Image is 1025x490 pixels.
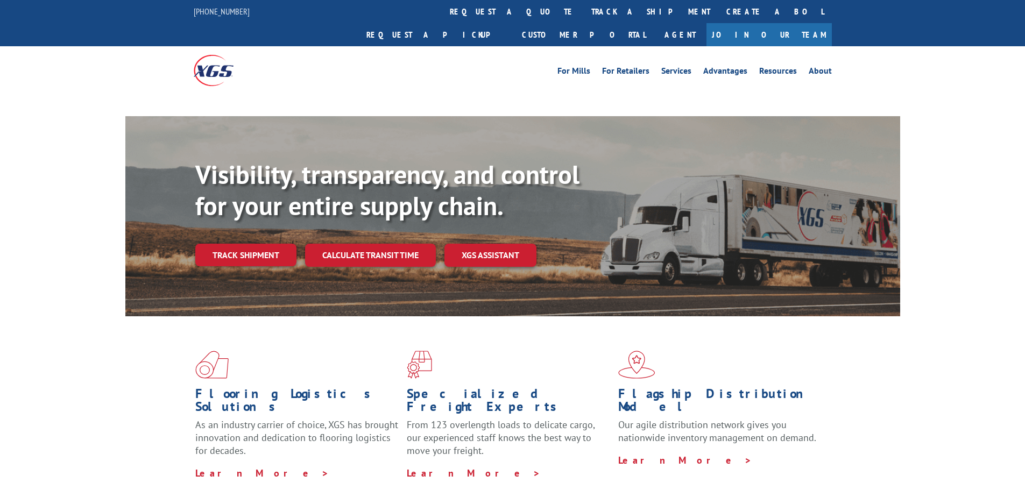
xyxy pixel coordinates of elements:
[602,67,649,79] a: For Retailers
[407,351,432,379] img: xgs-icon-focused-on-flooring-red
[618,454,752,466] a: Learn More >
[703,67,747,79] a: Advantages
[759,67,797,79] a: Resources
[407,418,610,466] p: From 123 overlength loads to delicate cargo, our experienced staff knows the best way to move you...
[618,418,816,444] span: Our agile distribution network gives you nationwide inventory management on demand.
[305,244,436,267] a: Calculate transit time
[195,351,229,379] img: xgs-icon-total-supply-chain-intelligence-red
[358,23,514,46] a: Request a pickup
[407,387,610,418] h1: Specialized Freight Experts
[618,351,655,379] img: xgs-icon-flagship-distribution-model-red
[194,6,250,17] a: [PHONE_NUMBER]
[557,67,590,79] a: For Mills
[407,467,541,479] a: Learn More >
[661,67,691,79] a: Services
[195,467,329,479] a: Learn More >
[809,67,832,79] a: About
[195,387,399,418] h1: Flooring Logistics Solutions
[195,158,579,222] b: Visibility, transparency, and control for your entire supply chain.
[514,23,654,46] a: Customer Portal
[195,418,398,457] span: As an industry carrier of choice, XGS has brought innovation and dedication to flooring logistics...
[654,23,706,46] a: Agent
[195,244,296,266] a: Track shipment
[706,23,832,46] a: Join Our Team
[444,244,536,267] a: XGS ASSISTANT
[618,387,822,418] h1: Flagship Distribution Model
